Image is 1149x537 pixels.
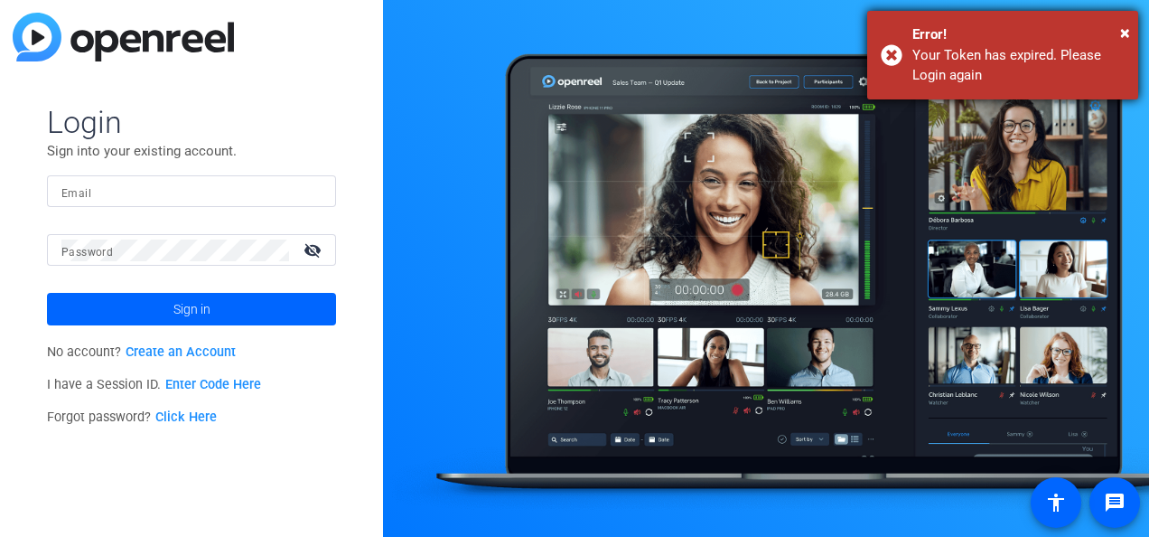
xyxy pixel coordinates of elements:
[1045,492,1067,513] mat-icon: accessibility
[61,181,322,203] input: Enter Email Address
[1120,19,1130,46] button: Close
[126,344,236,360] a: Create an Account
[61,246,113,259] mat-label: Password
[165,377,261,392] a: Enter Code Here
[173,287,210,332] span: Sign in
[47,141,336,161] p: Sign into your existing account.
[47,377,261,392] span: I have a Session ID.
[1104,492,1126,513] mat-icon: message
[1120,22,1130,43] span: ×
[47,293,336,325] button: Sign in
[912,24,1125,45] div: Error!
[13,13,234,61] img: blue-gradient.svg
[61,187,91,200] mat-label: Email
[47,103,336,141] span: Login
[155,410,217,425] a: Click Here
[47,344,236,360] span: No account?
[912,45,1125,86] div: Your Token has expired. Please Login again
[47,410,217,425] span: Forgot password?
[293,237,336,263] mat-icon: visibility_off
